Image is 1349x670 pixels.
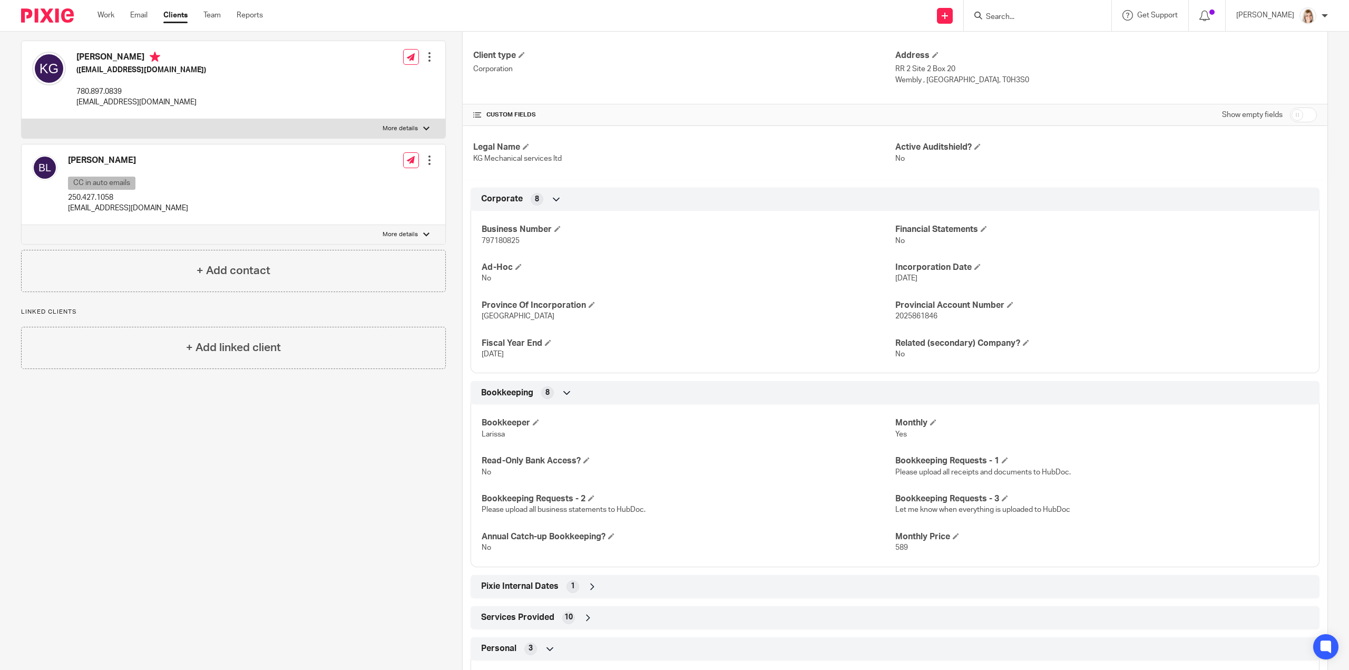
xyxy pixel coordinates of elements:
[895,531,1308,542] h4: Monthly Price
[482,455,895,467] h4: Read-Only Bank Access?
[482,493,895,504] h4: Bookkeeping Requests - 2
[535,194,539,205] span: 8
[482,417,895,429] h4: Bookkeeper
[895,506,1070,513] span: Let me know when everything is uploaded to HubDoc
[130,10,148,21] a: Email
[1222,110,1283,120] label: Show empty fields
[1236,10,1294,21] p: [PERSON_NAME]
[529,643,533,654] span: 3
[481,643,516,654] span: Personal
[482,338,895,349] h4: Fiscal Year End
[32,155,57,180] img: svg%3E
[186,339,281,356] h4: + Add linked client
[482,506,646,513] span: Please upload all business statements to HubDoc.
[1137,12,1178,19] span: Get Support
[895,338,1308,349] h4: Related (secondary) Company?
[482,351,504,358] span: [DATE]
[895,493,1308,504] h4: Bookkeeping Requests - 3
[97,10,114,21] a: Work
[482,275,491,282] span: No
[68,177,135,190] p: CC in auto emails
[197,263,270,279] h4: + Add contact
[895,64,1317,74] p: RR 2 Site 2 Box 20
[76,65,206,75] h5: ([EMAIL_ADDRESS][DOMAIN_NAME])
[21,8,74,23] img: Pixie
[482,224,895,235] h4: Business Number
[895,142,1317,153] h4: Active Auditshield?
[163,10,188,21] a: Clients
[895,431,907,438] span: Yes
[481,387,533,399] span: Bookkeeping
[482,262,895,273] h4: Ad-Hoc
[203,10,221,21] a: Team
[150,52,160,62] i: Primary
[564,612,573,623] span: 10
[68,155,188,166] h4: [PERSON_NAME]
[895,417,1308,429] h4: Monthly
[895,237,905,245] span: No
[32,52,66,85] img: svg%3E
[481,612,554,623] span: Services Provided
[895,544,908,551] span: 589
[473,50,895,61] h4: Client type
[482,300,895,311] h4: Province Of Incorporation
[571,581,575,591] span: 1
[545,387,550,398] span: 8
[473,142,895,153] h4: Legal Name
[481,193,523,205] span: Corporate
[895,155,905,162] span: No
[237,10,263,21] a: Reports
[895,75,1317,85] p: Wembly , [GEOGRAPHIC_DATA], T0H3S0
[482,469,491,476] span: No
[895,469,1071,476] span: Please upload all receipts and documents to HubDoc.
[895,224,1308,235] h4: Financial Statements
[68,203,188,213] p: [EMAIL_ADDRESS][DOMAIN_NAME]
[482,544,491,551] span: No
[895,351,905,358] span: No
[76,97,206,108] p: [EMAIL_ADDRESS][DOMAIN_NAME]
[482,431,505,438] span: Larissa
[76,86,206,97] p: 780.897.0839
[481,581,559,592] span: Pixie Internal Dates
[985,13,1080,22] input: Search
[482,531,895,542] h4: Annual Catch-up Bookkeeping?
[473,155,562,162] span: KG Mechanical services ltd
[68,192,188,203] p: 250.427.1058
[1299,7,1316,24] img: Tayler%20Headshot%20Compressed%20Resized%202.jpg
[895,313,937,320] span: 2025861846
[383,230,418,239] p: More details
[482,237,520,245] span: 797180825
[21,308,446,316] p: Linked clients
[473,64,895,74] p: Corporation
[76,52,206,65] h4: [PERSON_NAME]
[895,455,1308,467] h4: Bookkeeping Requests - 1
[895,50,1317,61] h4: Address
[383,124,418,133] p: More details
[895,262,1308,273] h4: Incorporation Date
[895,275,917,282] span: [DATE]
[895,300,1308,311] h4: Provincial Account Number
[482,313,554,320] span: [GEOGRAPHIC_DATA]
[473,111,895,119] h4: CUSTOM FIELDS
